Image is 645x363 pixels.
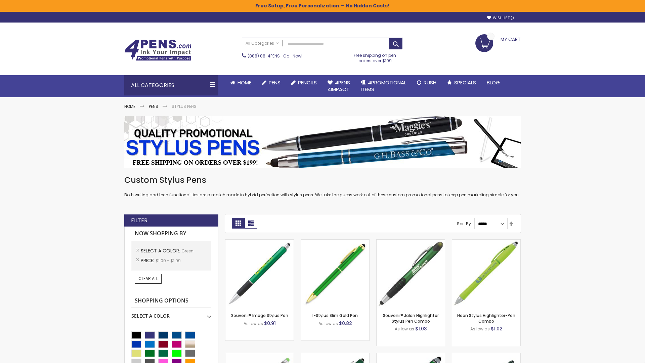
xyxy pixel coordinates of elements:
[248,53,302,59] span: - Call Now!
[355,75,412,97] a: 4PROMOTIONALITEMS
[454,79,476,86] span: Specials
[452,239,520,245] a: Neon Stylus Highlighter-Pen Combo-Green
[269,79,281,86] span: Pens
[347,50,403,64] div: Free shipping on pen orders over $199
[244,321,263,326] span: As low as
[286,75,322,90] a: Pencils
[248,53,280,59] a: (888) 88-4PENS
[491,325,503,332] span: $1.02
[361,79,406,93] span: 4PROMOTIONAL ITEMS
[141,257,156,264] span: Price
[452,240,520,308] img: Neon Stylus Highlighter-Pen Combo-Green
[131,308,211,319] div: Select A Color
[138,276,158,281] span: Clear All
[322,75,355,97] a: 4Pens4impact
[124,104,135,109] a: Home
[131,294,211,308] strong: Shopping Options
[264,320,276,327] span: $0.91
[124,175,521,198] div: Both writing and tech functionalities are a match made in hybrid perfection with stylus pens. We ...
[377,353,445,359] a: Kyra Pen with Stylus and Flashlight-Green
[487,79,500,86] span: Blog
[124,39,191,61] img: 4Pens Custom Pens and Promotional Products
[238,79,251,86] span: Home
[181,248,193,254] span: Green
[481,75,505,90] a: Blog
[172,104,197,109] strong: Stylus Pens
[225,75,257,90] a: Home
[131,217,147,224] strong: Filter
[141,247,181,254] span: Select A Color
[232,218,245,229] strong: Grid
[225,239,294,245] a: Souvenir® Image Stylus Pen-Green
[424,79,436,86] span: Rush
[149,104,158,109] a: Pens
[457,313,515,324] a: Neon Stylus Highlighter-Pen Combo
[442,75,481,90] a: Specials
[131,227,211,241] strong: Now Shopping by
[328,79,350,93] span: 4Pens 4impact
[257,75,286,90] a: Pens
[487,15,514,21] a: Wishlist
[318,321,338,326] span: As low as
[124,116,521,168] img: Stylus Pens
[457,221,471,227] label: Sort By
[412,75,442,90] a: Rush
[298,79,317,86] span: Pencils
[470,326,490,332] span: As low as
[124,175,521,186] h1: Custom Stylus Pens
[377,239,445,245] a: Souvenir® Jalan Highlighter Stylus Pen Combo-Green
[124,75,218,95] div: All Categories
[301,240,369,308] img: I-Stylus Slim Gold-Green
[231,313,288,318] a: Souvenir® Image Stylus Pen
[135,274,162,283] a: Clear All
[301,353,369,359] a: Custom Soft Touch® Metal Pens with Stylus-Green
[395,326,414,332] span: As low as
[339,320,352,327] span: $0.82
[312,313,358,318] a: I-Stylus Slim Gold Pen
[156,258,181,264] span: $1.00 - $1.99
[225,353,294,359] a: Islander Softy Gel with Stylus - ColorJet Imprint-Green
[383,313,439,324] a: Souvenir® Jalan Highlighter Stylus Pen Combo
[246,41,279,46] span: All Categories
[301,239,369,245] a: I-Stylus Slim Gold-Green
[415,325,427,332] span: $1.03
[225,240,294,308] img: Souvenir® Image Stylus Pen-Green
[377,240,445,308] img: Souvenir® Jalan Highlighter Stylus Pen Combo-Green
[452,353,520,359] a: Colter Stylus Twist Metal Pen-Green
[242,38,283,49] a: All Categories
